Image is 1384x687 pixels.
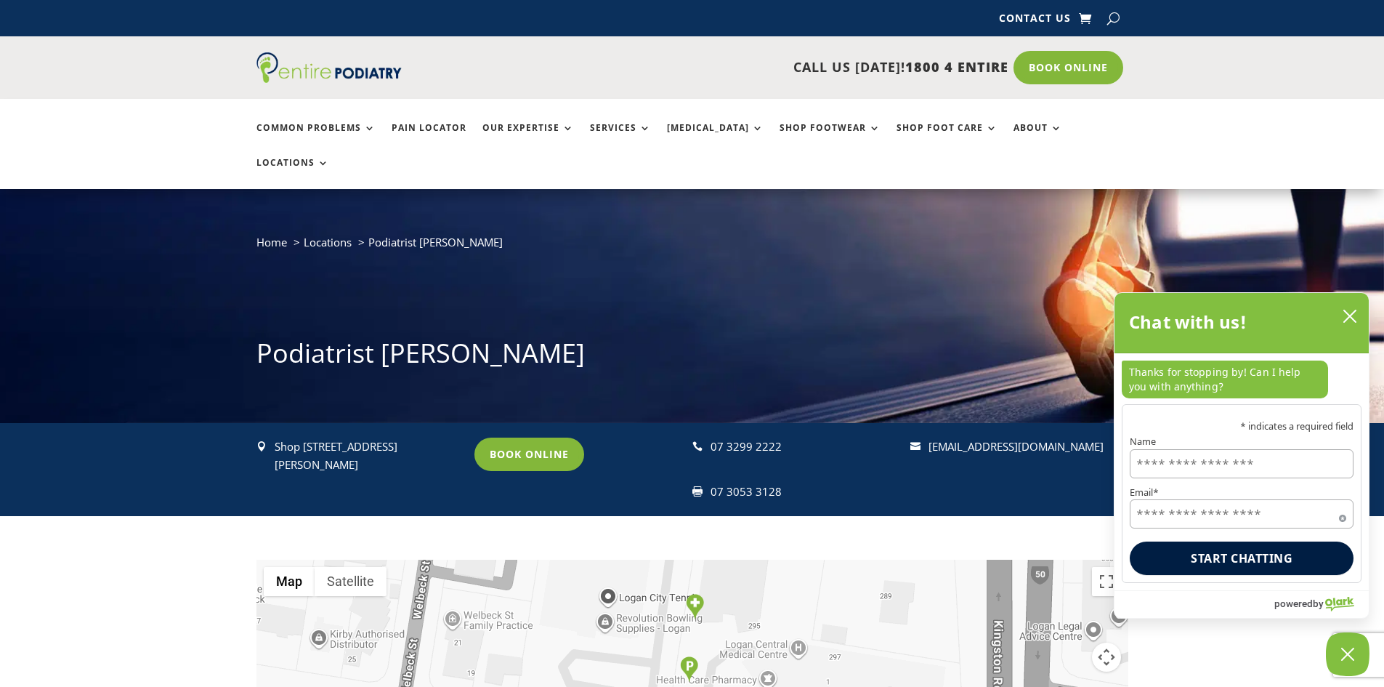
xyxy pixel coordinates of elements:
button: close chatbox [1338,305,1361,327]
span: by [1313,594,1324,613]
div: olark chatbox [1114,292,1369,619]
p: Thanks for stopping by! Can I help you with anything? [1122,361,1328,398]
span: 1800 4 ENTIRE [905,58,1008,76]
a: Shop Footwear [780,123,881,154]
nav: breadcrumb [256,233,1128,262]
span: powered [1274,594,1313,613]
input: Name [1130,449,1353,478]
a: Locations [256,158,329,189]
span:  [692,486,703,497]
h1: Podiatrist [PERSON_NAME] [256,335,1128,379]
a: Common Problems [256,123,376,154]
span:  [910,441,920,451]
input: Email [1130,499,1353,529]
div: Parking [680,656,698,682]
a: Home [256,235,287,249]
a: Powered by Olark [1274,591,1369,618]
a: Services [590,123,651,154]
div: 07 3053 3128 [711,483,897,502]
button: Map camera controls [1092,643,1121,672]
span:  [692,441,703,451]
a: Pain Locator [392,123,466,154]
button: Show satellite imagery [315,567,387,596]
span:  [256,441,267,451]
button: Show street map [264,567,315,596]
img: logo (1) [256,52,402,83]
a: Our Expertise [482,123,574,154]
span: Podiatrist [PERSON_NAME] [368,235,503,249]
p: CALL US [DATE]! [458,58,1008,77]
span: Required field [1339,512,1346,519]
a: Entire Podiatry [256,71,402,86]
label: Name [1130,437,1353,446]
a: About [1013,123,1062,154]
h2: Chat with us! [1129,308,1247,337]
div: 07 3299 2222 [711,438,897,457]
a: Shop Foot Care [897,123,997,154]
a: Contact Us [999,13,1071,29]
div: chat [1114,353,1369,404]
button: Toggle fullscreen view [1092,567,1121,596]
a: Book Online [1013,51,1123,84]
p: * indicates a required field [1130,422,1353,431]
a: [MEDICAL_DATA] [667,123,764,154]
div: Entire Podiatry Logan [686,594,704,619]
button: Start chatting [1130,542,1353,575]
button: Close Chatbox [1326,632,1369,676]
a: Book Online [474,438,584,471]
a: [EMAIL_ADDRESS][DOMAIN_NAME] [928,439,1104,454]
label: Email* [1130,488,1353,497]
p: Shop [STREET_ADDRESS][PERSON_NAME] [275,438,461,475]
a: Locations [304,235,352,249]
